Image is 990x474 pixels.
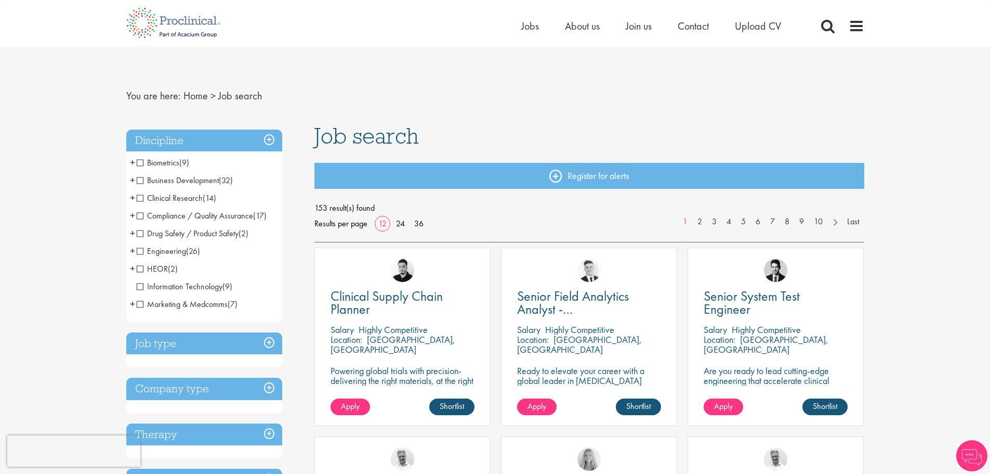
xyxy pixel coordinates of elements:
a: Shortlist [429,399,474,415]
span: (14) [203,193,216,203]
span: Compliance / Quality Assurance [137,210,253,221]
span: + [130,155,135,170]
span: Results per page [314,216,367,232]
span: Job search [314,122,419,150]
img: Shannon Briggs [577,447,601,471]
span: Business Development [137,175,233,186]
h3: Discipline [126,130,282,152]
a: Shortlist [802,399,848,415]
h3: Therapy [126,424,282,446]
a: Joshua Bye [764,447,787,471]
a: Thomas Wenig [764,259,787,282]
span: Apply [341,401,360,412]
span: Biometrics [137,157,189,168]
span: Engineering [137,246,186,257]
span: Apply [527,401,546,412]
p: Highly Competitive [545,324,614,336]
span: About us [565,19,600,33]
a: 7 [765,216,780,228]
span: Marketing & Medcomms [137,299,228,310]
a: Apply [331,399,370,415]
a: 4 [721,216,736,228]
span: Location: [331,334,362,345]
a: 5 [736,216,751,228]
a: Upload CV [735,19,781,33]
p: [GEOGRAPHIC_DATA], [GEOGRAPHIC_DATA] [517,334,642,355]
h3: Company type [126,378,282,400]
span: 153 result(s) found [314,200,864,216]
a: Senior System Test Engineer [704,290,848,316]
a: 1 [678,216,693,228]
span: Salary [517,324,540,336]
span: Engineering [137,246,200,257]
iframe: reCAPTCHA [7,435,140,467]
span: Apply [714,401,733,412]
span: > [210,89,216,103]
p: [GEOGRAPHIC_DATA], [GEOGRAPHIC_DATA] [704,334,828,355]
span: (9) [222,281,232,292]
span: Information Technology [137,281,222,292]
span: You are here: [126,89,181,103]
span: Clinical Research [137,193,203,203]
img: Chatbot [956,440,987,471]
span: (26) [186,246,200,257]
span: (9) [179,157,189,168]
span: Drug Safety / Product Safety [137,228,248,239]
a: Clinical Supply Chain Planner [331,290,474,316]
span: (2) [168,263,178,274]
a: Last [842,216,864,228]
span: (17) [253,210,267,221]
p: Ready to elevate your career with a global leader in [MEDICAL_DATA] care? Join us as a Senior Fie... [517,366,661,415]
a: Contact [678,19,709,33]
span: Clinical Research [137,193,216,203]
a: 24 [392,218,408,229]
span: HEOR [137,263,178,274]
a: Jobs [521,19,539,33]
a: 3 [707,216,722,228]
a: 9 [794,216,809,228]
span: Senior System Test Engineer [704,287,800,318]
span: Information Technology [137,281,232,292]
span: Business Development [137,175,219,186]
span: (7) [228,299,237,310]
p: Are you ready to lead cutting-edge engineering that accelerate clinical breakthroughs in biotech? [704,366,848,395]
span: + [130,172,135,188]
img: Anderson Maldonado [391,259,414,282]
span: Clinical Supply Chain Planner [331,287,443,318]
a: Senior Field Analytics Analyst - [GEOGRAPHIC_DATA] and [GEOGRAPHIC_DATA] [517,290,661,316]
a: Join us [626,19,652,33]
a: Register for alerts [314,163,864,189]
a: breadcrumb link [183,89,208,103]
a: Apply [704,399,743,415]
a: 8 [780,216,795,228]
span: Location: [517,334,549,345]
p: Highly Competitive [359,324,428,336]
a: Shortlist [616,399,661,415]
p: Powering global trials with precision-delivering the right materials, at the right time, every time. [331,366,474,395]
img: Nicolas Daniel [577,259,601,282]
span: (32) [219,175,233,186]
h3: Job type [126,332,282,355]
span: + [130,296,135,312]
span: Marketing & Medcomms [137,299,237,310]
a: 12 [375,218,390,229]
p: [GEOGRAPHIC_DATA], [GEOGRAPHIC_DATA] [331,334,455,355]
span: Drug Safety / Product Safety [137,228,239,239]
img: Joshua Bye [391,447,414,471]
span: + [130,208,135,223]
span: + [130,225,135,241]
span: Compliance / Quality Assurance [137,210,267,221]
a: 2 [692,216,707,228]
span: (2) [239,228,248,239]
